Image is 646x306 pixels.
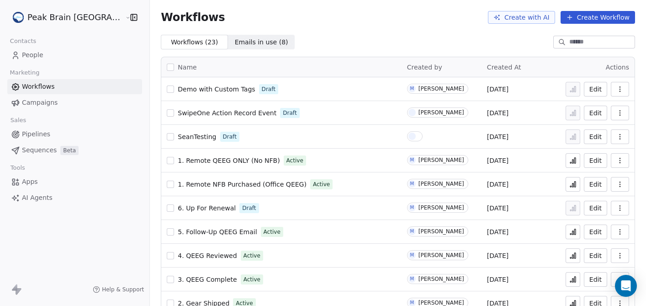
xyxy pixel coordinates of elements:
div: M [410,228,414,235]
span: Name [178,63,196,72]
button: Create Workflow [561,11,635,24]
span: Tools [6,161,29,175]
div: M [410,156,414,164]
div: M [410,204,414,211]
span: [DATE] [487,85,508,94]
button: Edit [584,129,607,144]
span: Demo with Custom Tags [178,86,255,93]
span: [DATE] [487,156,508,165]
button: Edit [584,201,607,215]
button: Edit [584,106,607,120]
span: [DATE] [487,275,508,284]
span: Active [244,252,260,260]
a: 1. Remote NFB Purchased (Office QEEG) [178,180,307,189]
span: SeanTesting [178,133,216,140]
span: 6. Up For Renewal [178,204,236,212]
a: 3. QEEG Complete [178,275,237,284]
span: Emails in use ( 8 ) [235,38,288,47]
a: Help & Support [93,286,144,293]
button: Edit [584,225,607,239]
div: M [410,252,414,259]
a: Edit [584,248,607,263]
div: [PERSON_NAME] [418,181,464,187]
span: Created At [487,64,521,71]
div: [PERSON_NAME] [418,276,464,282]
span: People [22,50,43,60]
span: 4. QEEG Reviewed [178,252,237,259]
span: Campaigns [22,98,58,107]
div: M [410,275,414,283]
a: People [7,48,142,63]
a: 4. QEEG Reviewed [178,251,237,260]
span: Workflows [22,82,55,91]
span: [DATE] [487,108,508,118]
span: Active [264,228,281,236]
span: SwipeOne Action Record Event [178,109,276,117]
div: M [410,85,414,92]
a: SeanTesting [178,132,216,141]
span: [DATE] [487,132,508,141]
span: Active [313,180,330,188]
span: 3. QEEG Complete [178,276,237,283]
a: 5. Follow-Up QEEG Email [178,227,257,236]
span: [DATE] [487,204,508,213]
a: 6. Up For Renewal [178,204,236,213]
button: Edit [584,82,607,97]
span: Created by [407,64,442,71]
span: [DATE] [487,227,508,236]
span: Apps [22,177,38,187]
span: Draft [283,109,297,117]
div: [PERSON_NAME] [418,86,464,92]
span: Help & Support [102,286,144,293]
span: Pipelines [22,129,50,139]
a: Campaigns [7,95,142,110]
span: Draft [262,85,275,93]
div: Open Intercom Messenger [615,275,637,297]
span: Peak Brain [GEOGRAPHIC_DATA] [27,11,123,23]
button: Peak Brain [GEOGRAPHIC_DATA] [11,10,118,25]
span: 1. Remote NFB Purchased (Office QEEG) [178,181,307,188]
a: Pipelines [7,127,142,142]
div: [PERSON_NAME] [418,204,464,211]
span: Actions [606,64,629,71]
a: AI Agents [7,190,142,205]
span: Beta [60,146,79,155]
span: Sequences [22,145,57,155]
a: Workflows [7,79,142,94]
div: [PERSON_NAME] [418,157,464,163]
a: Apps [7,174,142,189]
a: SequencesBeta [7,143,142,158]
span: Contacts [6,34,40,48]
span: Draft [223,133,237,141]
button: Edit [584,177,607,192]
span: [DATE] [487,180,508,189]
span: Active [286,156,303,165]
span: 5. Follow-Up QEEG Email [178,228,257,236]
div: [PERSON_NAME] [418,228,464,235]
span: Draft [242,204,256,212]
span: [DATE] [487,251,508,260]
span: 1. Remote QEEG ONLY (No NFB) [178,157,280,164]
div: [PERSON_NAME] [418,252,464,258]
a: Demo with Custom Tags [178,85,255,94]
a: SwipeOne Action Record Event [178,108,276,118]
div: [PERSON_NAME] [418,300,464,306]
button: Edit [584,272,607,287]
div: M [410,180,414,188]
a: 1. Remote QEEG ONLY (No NFB) [178,156,280,165]
span: AI Agents [22,193,53,203]
span: Workflows [161,11,225,24]
span: Marketing [6,66,43,80]
button: Edit [584,153,607,168]
span: Active [244,275,260,284]
div: [PERSON_NAME] [418,109,464,116]
button: Create with AI [488,11,555,24]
